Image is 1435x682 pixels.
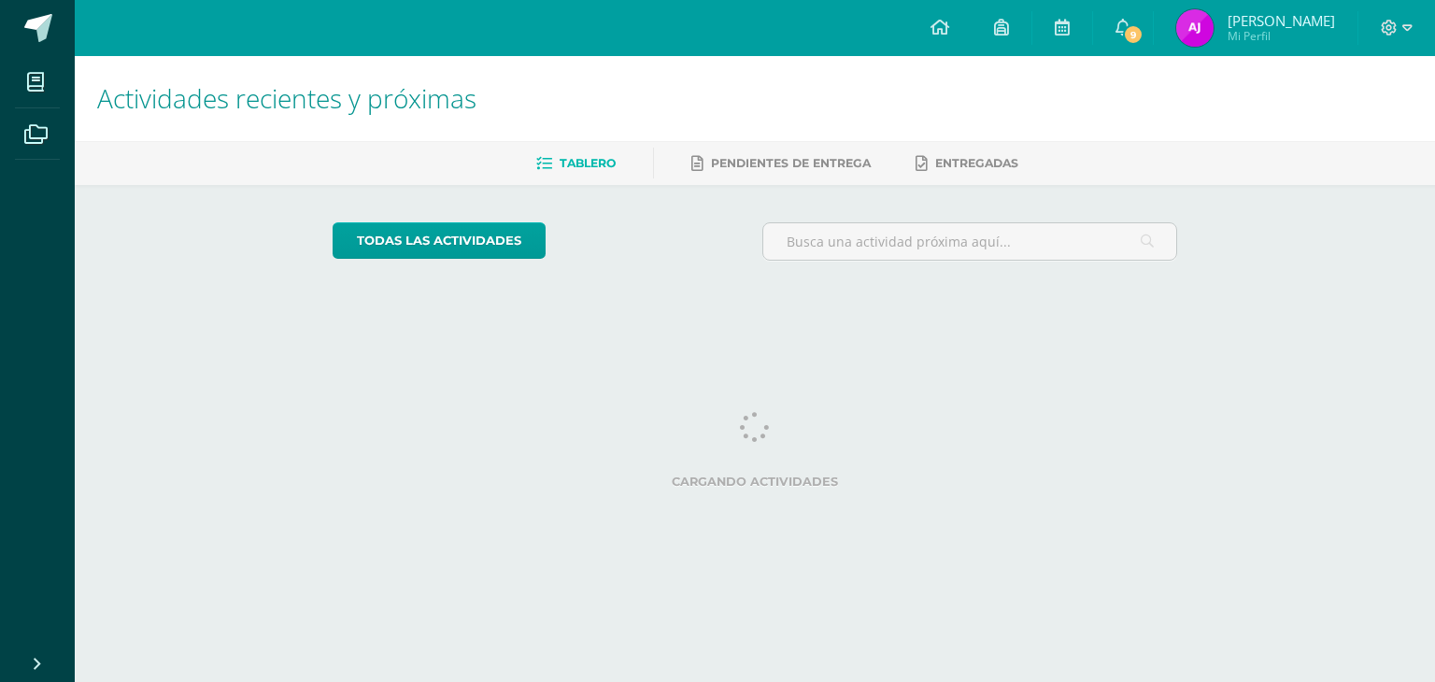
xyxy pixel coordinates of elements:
[916,149,1018,178] a: Entregadas
[763,223,1177,260] input: Busca una actividad próxima aquí...
[1228,28,1335,44] span: Mi Perfil
[560,156,616,170] span: Tablero
[935,156,1018,170] span: Entregadas
[1228,11,1335,30] span: [PERSON_NAME]
[97,80,476,116] span: Actividades recientes y próximas
[1123,24,1144,45] span: 9
[536,149,616,178] a: Tablero
[333,475,1178,489] label: Cargando actividades
[1176,9,1214,47] img: 249fad468ed6f75ff95078b0f23e606a.png
[691,149,871,178] a: Pendientes de entrega
[333,222,546,259] a: todas las Actividades
[711,156,871,170] span: Pendientes de entrega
